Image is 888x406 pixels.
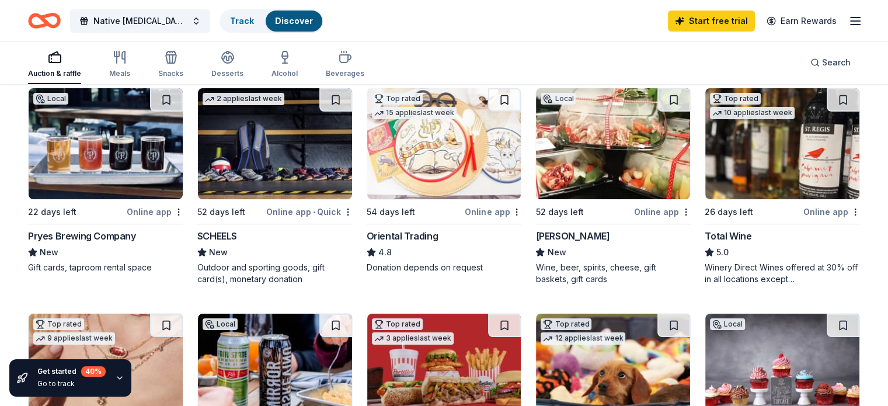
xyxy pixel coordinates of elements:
[372,318,423,330] div: Top rated
[535,88,691,285] a: Image for Surdyk'sLocal52 days leftOnline app[PERSON_NAME]NewWine, beer, spirits, cheese, gift ba...
[275,16,313,26] a: Discover
[710,318,745,330] div: Local
[197,229,237,243] div: SCHEELS
[705,229,751,243] div: Total Wine
[28,7,61,34] a: Home
[220,9,323,33] button: TrackDiscover
[541,318,591,330] div: Top rated
[367,88,522,273] a: Image for Oriental TradingTop rated15 applieslast week54 days leftOnline appOriental Trading4.8Do...
[367,205,415,219] div: 54 days left
[93,14,187,28] span: Native [MEDICAL_DATA] Conference
[668,11,755,32] a: Start free trial
[109,69,130,78] div: Meals
[33,332,115,345] div: 9 applies last week
[705,88,859,199] img: Image for Total Wine
[28,205,76,219] div: 22 days left
[211,69,243,78] div: Desserts
[211,46,243,84] button: Desserts
[203,318,238,330] div: Local
[536,88,690,199] img: Image for Surdyk's
[372,93,423,105] div: Top rated
[367,88,521,199] img: Image for Oriental Trading
[535,205,583,219] div: 52 days left
[710,93,761,105] div: Top rated
[197,262,353,285] div: Outdoor and sporting goods, gift card(s), monetary donation
[367,262,522,273] div: Donation depends on request
[465,204,521,219] div: Online app
[271,46,298,84] button: Alcohol
[197,205,245,219] div: 52 days left
[109,46,130,84] button: Meals
[326,46,364,84] button: Beverages
[705,262,860,285] div: Winery Direct Wines offered at 30% off in all locations except [GEOGRAPHIC_DATA], [GEOGRAPHIC_DAT...
[158,46,183,84] button: Snacks
[37,379,106,388] div: Go to track
[81,366,106,377] div: 40 %
[547,245,566,259] span: New
[372,332,454,345] div: 3 applies last week
[28,69,81,78] div: Auction & raffle
[313,207,315,217] span: •
[29,88,183,199] img: Image for Pryes Brewing Company
[37,366,106,377] div: Get started
[197,88,353,285] a: Image for SCHEELS2 applieslast week52 days leftOnline app•QuickSCHEELSNewOutdoor and sporting goo...
[28,88,183,273] a: Image for Pryes Brewing CompanyLocal22 days leftOnline appPryes Brewing CompanyNewGift cards, tap...
[378,245,392,259] span: 4.8
[326,69,364,78] div: Beverages
[70,9,210,33] button: Native [MEDICAL_DATA] Conference
[271,69,298,78] div: Alcohol
[760,11,844,32] a: Earn Rewards
[230,16,254,26] a: Track
[40,245,58,259] span: New
[266,204,353,219] div: Online app Quick
[367,229,438,243] div: Oriental Trading
[541,332,625,345] div: 12 applies last week
[33,93,68,105] div: Local
[803,204,860,219] div: Online app
[28,46,81,84] button: Auction & raffle
[535,262,691,285] div: Wine, beer, spirits, cheese, gift baskets, gift cards
[158,69,183,78] div: Snacks
[710,107,795,119] div: 10 applies last week
[822,55,851,70] span: Search
[705,205,753,219] div: 26 days left
[535,229,610,243] div: [PERSON_NAME]
[33,318,84,330] div: Top rated
[705,88,860,285] a: Image for Total WineTop rated10 applieslast week26 days leftOnline appTotal Wine5.0Winery Direct ...
[198,88,352,199] img: Image for SCHEELS
[127,204,183,219] div: Online app
[634,204,691,219] div: Online app
[28,262,183,273] div: Gift cards, taproom rental space
[203,93,284,105] div: 2 applies last week
[372,107,457,119] div: 15 applies last week
[209,245,228,259] span: New
[28,229,136,243] div: Pryes Brewing Company
[541,93,576,105] div: Local
[801,51,860,74] button: Search
[716,245,729,259] span: 5.0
